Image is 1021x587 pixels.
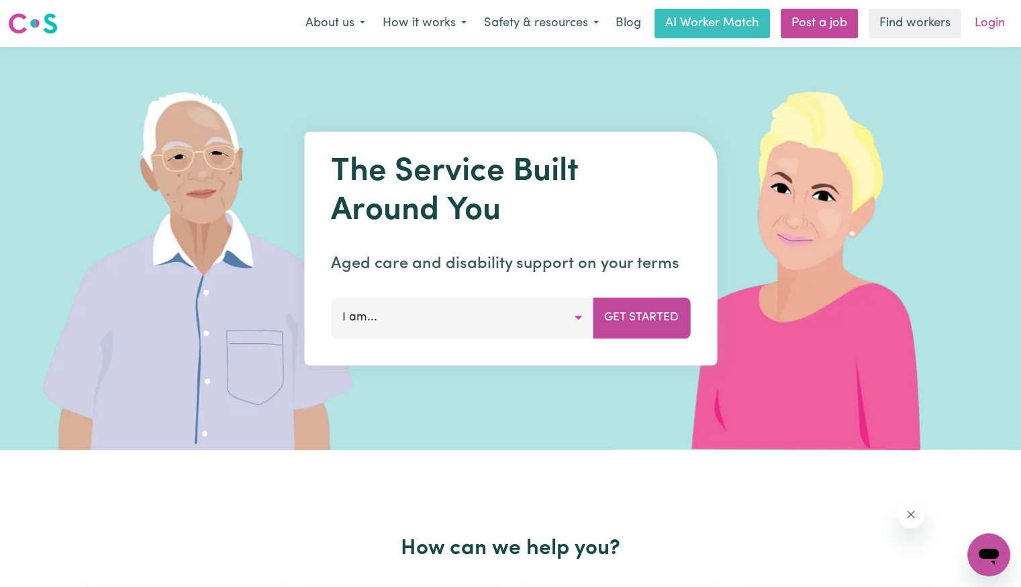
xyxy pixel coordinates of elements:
[331,252,690,276] p: Aged care and disability support on your terms
[654,9,770,38] a: AI Worker Match
[475,9,607,38] button: Safety & resources
[297,9,374,38] button: About us
[607,9,649,38] a: Blog
[331,298,593,338] button: I am...
[331,153,690,230] h1: The Service Built Around You
[897,501,924,528] iframe: Close message
[967,9,1013,38] a: Login
[76,536,946,561] h2: How can we help you?
[967,533,1010,576] iframe: Button to launch messaging window
[593,298,690,338] button: Get Started
[781,9,858,38] a: Post a job
[869,9,961,38] a: Find workers
[8,11,58,36] img: Careseekers logo
[8,9,81,20] span: Need any help?
[374,9,475,38] button: How it works
[8,8,58,39] a: Careseekers logo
